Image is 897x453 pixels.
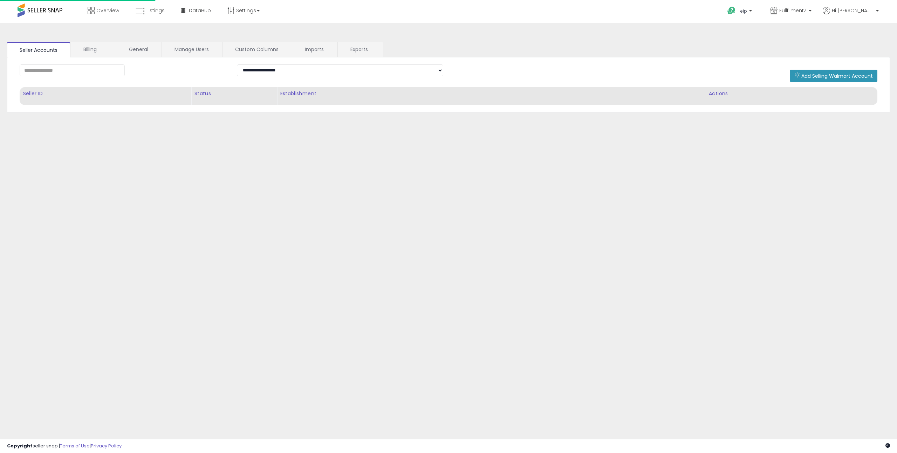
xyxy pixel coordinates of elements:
[194,90,274,97] div: Status
[71,42,115,57] a: Billing
[189,7,211,14] span: DataHub
[727,6,736,15] i: Get Help
[338,42,383,57] a: Exports
[738,8,747,14] span: Help
[116,42,161,57] a: General
[801,72,873,79] span: Add Selling Walmart Account
[709,90,874,97] div: Actions
[146,7,165,14] span: Listings
[779,7,807,14] span: FullfilmentZ
[7,42,70,57] a: Seller Accounts
[722,1,759,23] a: Help
[280,90,703,97] div: Establishment
[162,42,221,57] a: Manage Users
[23,90,188,97] div: Seller ID
[292,42,337,57] a: Imports
[790,70,877,82] button: Add Selling Walmart Account
[96,7,119,14] span: Overview
[823,7,879,23] a: Hi [PERSON_NAME]
[222,42,291,57] a: Custom Columns
[832,7,874,14] span: Hi [PERSON_NAME]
